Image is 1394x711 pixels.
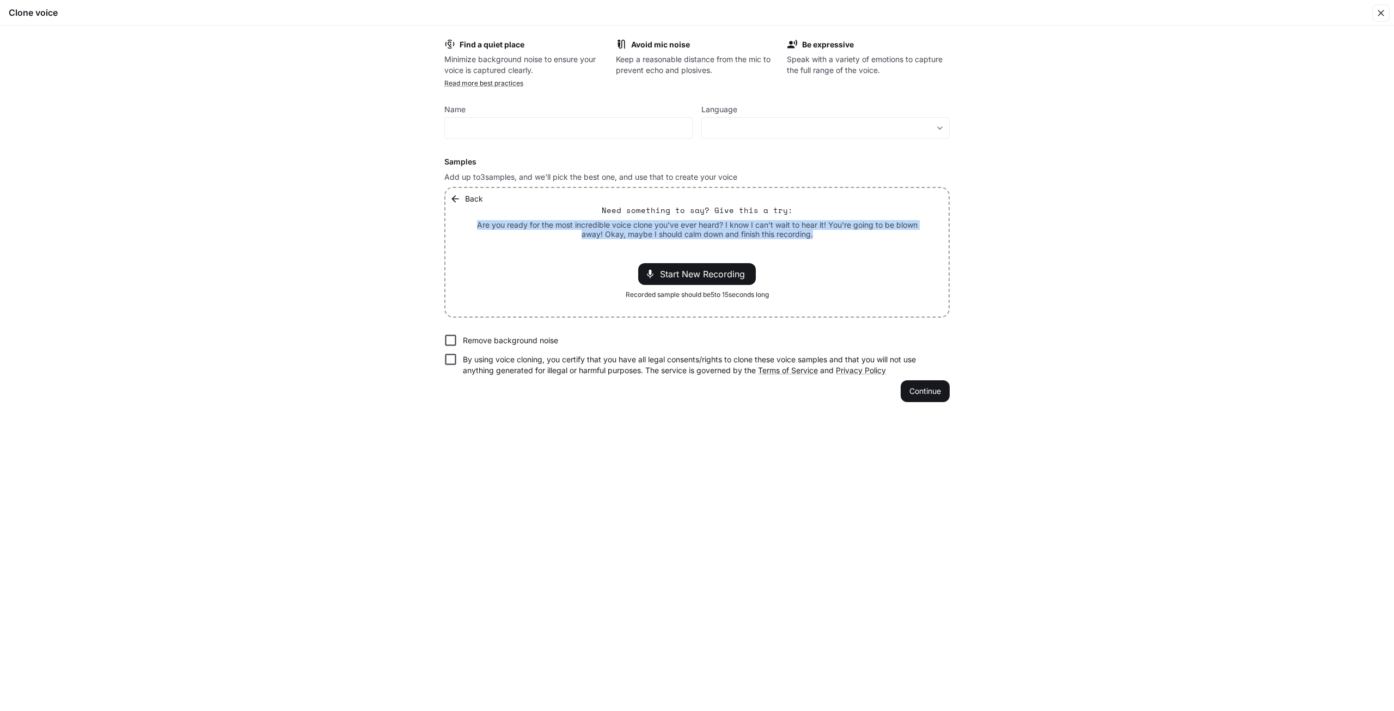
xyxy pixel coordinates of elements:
p: Name [444,106,466,113]
span: Recorded sample should be 5 to 15 seconds long [626,289,769,300]
p: Keep a reasonable distance from the mic to prevent echo and plosives. [616,54,779,76]
b: Avoid mic noise [631,40,690,49]
b: Be expressive [802,40,854,49]
button: Back [448,188,487,210]
h5: Clone voice [9,7,58,19]
p: Add up to 3 samples, and we'll pick the best one, and use that to create your voice [444,172,950,183]
p: Remove background noise [463,335,558,346]
a: Privacy Policy [836,366,886,375]
span: Start New Recording [660,268,751,281]
div: Start New Recording [638,263,756,285]
b: Find a quiet place [460,40,524,49]
a: Terms of Service [758,366,818,375]
p: Need something to say? Give this a try: [602,205,793,216]
p: Language [701,106,737,113]
p: Minimize background noise to ensure your voice is captured clearly. [444,54,607,76]
p: By using voice cloning, you certify that you have all legal consents/rights to clone these voice ... [463,354,941,376]
button: Continue [901,380,950,402]
a: Read more best practices [444,79,523,87]
p: Are you ready for the most incredible voice clone you've ever heard? I know I can't wait to hear ... [472,220,922,239]
div: ​ [702,123,949,133]
h6: Samples [444,156,950,167]
p: Speak with a variety of emotions to capture the full range of the voice. [787,54,950,76]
